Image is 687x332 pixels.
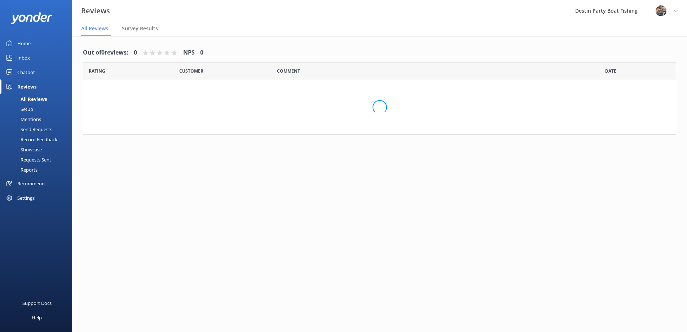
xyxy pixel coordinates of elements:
h4: Out of 0 reviews: [83,48,128,57]
div: Inbox [17,51,30,65]
span: Date [179,68,203,74]
div: Showcase [4,145,42,155]
h4: 0 [134,48,137,57]
h4: 0 [200,48,203,57]
span: Survey Results [122,25,158,32]
img: 250-1666038197.jpg [656,5,666,16]
a: Record Feedback [4,134,72,145]
a: Showcase [4,145,72,155]
div: Home [17,36,31,51]
a: Reports [4,165,72,175]
div: Reviews [17,79,36,94]
a: All Reviews [4,94,72,104]
div: Requests Sent [4,155,51,165]
div: Mentions [4,114,41,124]
div: Settings [17,191,35,205]
a: Mentions [4,114,72,124]
div: All Reviews [4,94,47,104]
div: Help [32,310,42,325]
div: Setup [4,104,33,114]
img: yonder-white-logo.png [11,12,52,24]
a: Setup [4,104,72,114]
div: Reports [4,165,38,175]
div: Support Docs [22,296,52,310]
h4: NPS [183,48,195,57]
a: Send Requests [4,124,72,134]
span: All Reviews [81,25,108,32]
span: Question [277,68,300,74]
div: Recommend [17,176,45,191]
span: Date [605,68,616,74]
a: Requests Sent [4,155,72,165]
span: Date [89,68,105,74]
div: Record Feedback [4,134,57,145]
div: Send Requests [4,124,52,134]
div: Chatbot [17,65,35,79]
h3: Reviews [81,5,110,17]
